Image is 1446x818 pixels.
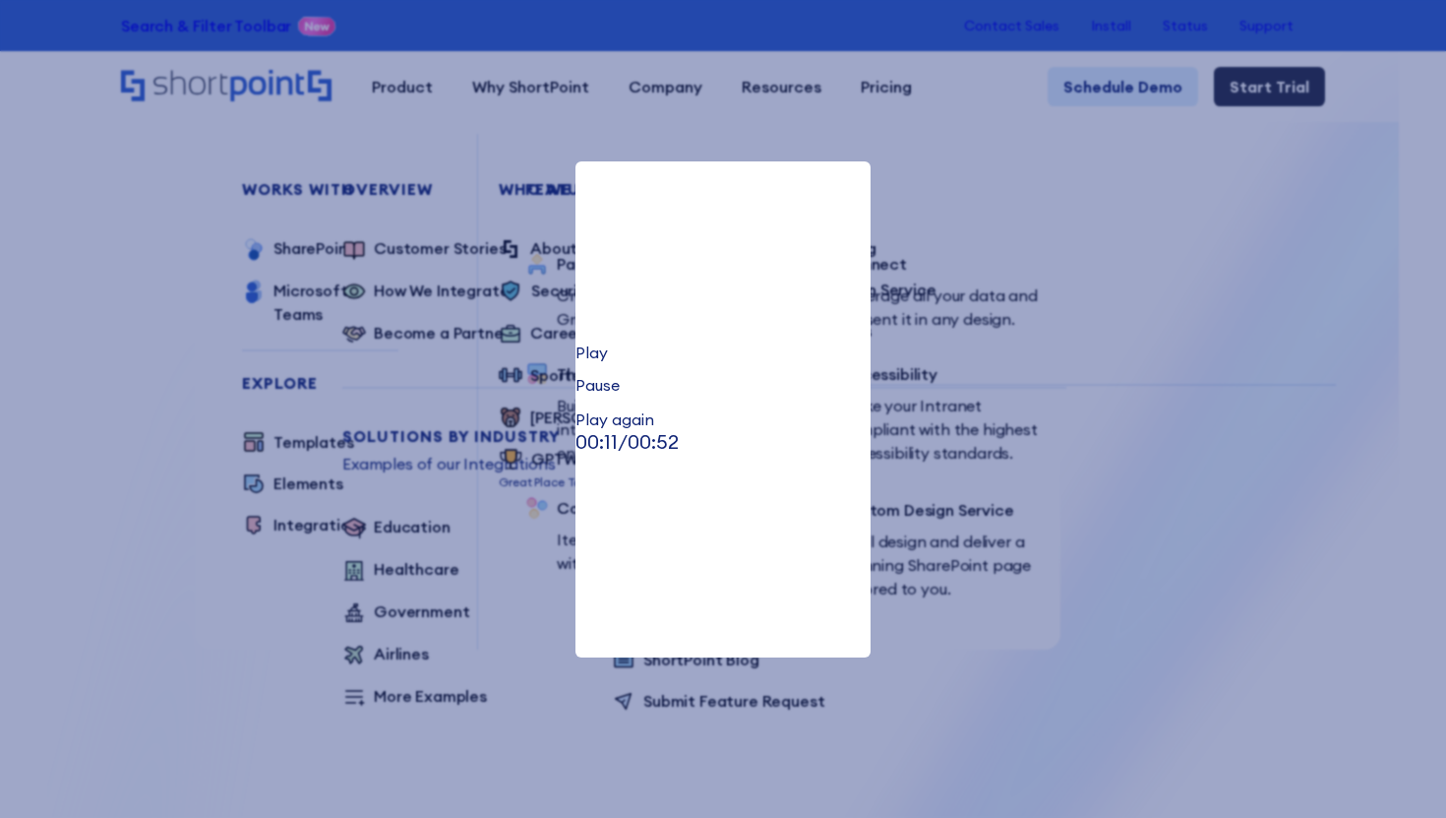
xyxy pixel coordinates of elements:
div: Play again [575,411,871,427]
span: 00:52 [628,429,679,454]
video: Your browser does not support the video tag. [575,161,871,309]
p: / [575,427,871,457]
span: 00:11 [575,429,618,454]
div: Pause [575,377,871,393]
div: Play [575,345,871,360]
